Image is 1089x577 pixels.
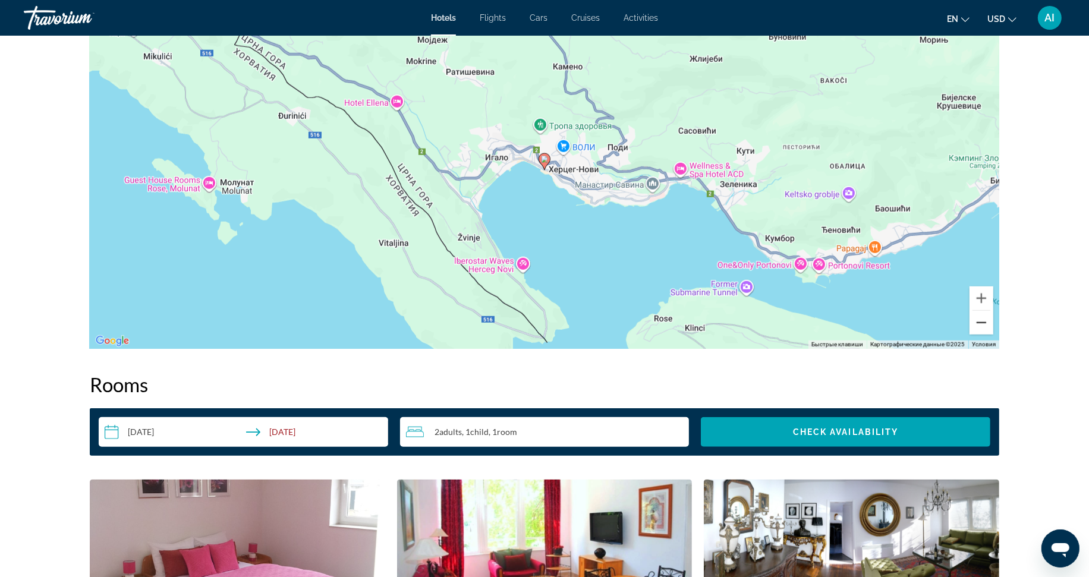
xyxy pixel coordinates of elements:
[1045,12,1055,24] span: AI
[431,13,456,23] a: Hotels
[793,427,899,437] span: Check Availability
[439,427,462,437] span: Adults
[400,417,690,447] button: Travelers: 2 adults, 1 child
[489,427,517,437] span: , 1
[530,13,547,23] a: Cars
[470,427,489,437] span: Child
[1034,5,1065,30] button: User Menu
[571,13,600,23] a: Cruises
[947,14,958,24] span: en
[93,333,132,349] img: Google
[24,2,143,33] a: Travorium
[624,13,658,23] a: Activities
[947,10,970,27] button: Change language
[480,13,506,23] a: Flights
[701,417,990,447] button: Check Availability
[99,417,990,447] div: Search widget
[870,341,965,348] span: Картографические данные ©2025
[435,427,462,437] span: 2
[462,427,489,437] span: , 1
[970,311,993,335] button: Уменьшить
[987,14,1005,24] span: USD
[497,427,517,437] span: Room
[970,286,993,310] button: Увеличить
[811,340,863,349] button: Быстрые клавиши
[99,417,388,447] button: Check-in date: Dec 17, 2025 Check-out date: Dec 19, 2025
[1041,529,1079,567] iframe: Кнопка запуска окна обмена сообщениями
[93,333,132,349] a: Открыть эту область в Google Картах (в новом окне)
[972,341,996,348] a: Условия (ссылка откроется в новой вкладке)
[987,10,1016,27] button: Change currency
[90,373,999,396] h2: Rooms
